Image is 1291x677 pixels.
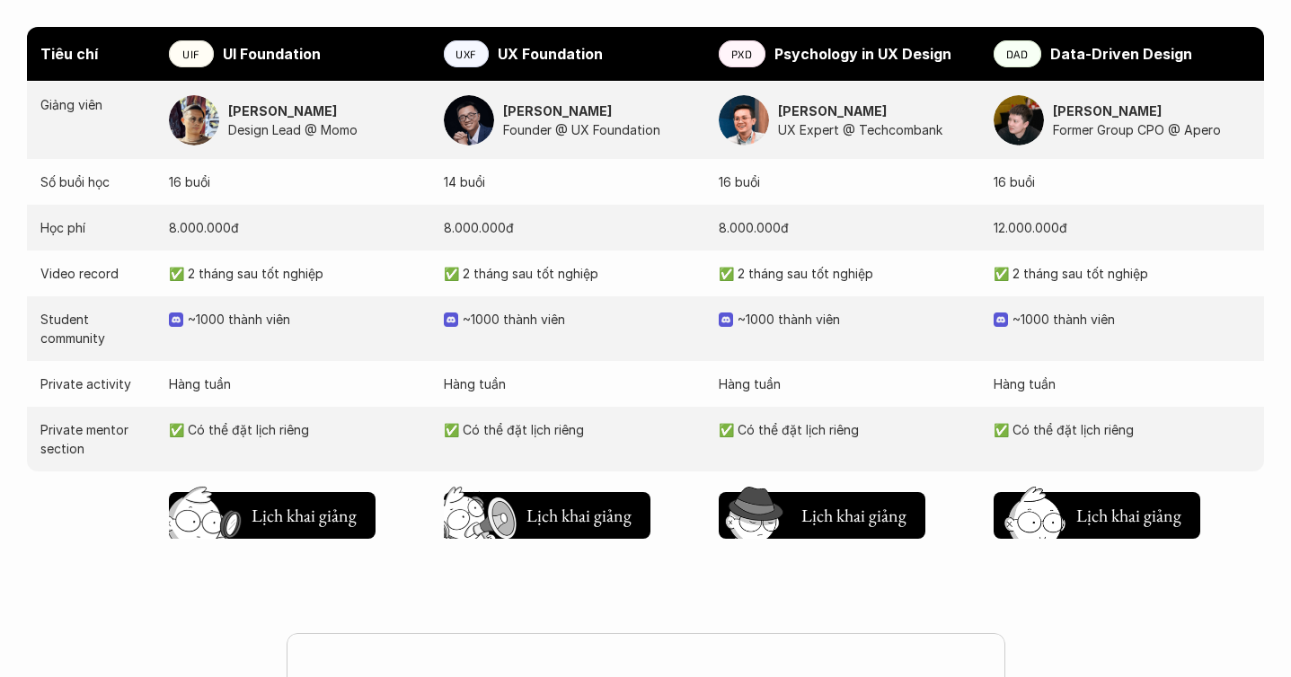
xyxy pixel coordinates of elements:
[719,172,976,191] p: 16 buổi
[40,172,151,191] p: Số buổi học
[719,420,976,439] p: ✅ Có thể đặt lịch riêng
[503,120,701,139] p: Founder @ UX Foundation
[188,310,426,329] p: ~1000 thành viên
[1012,310,1251,329] p: ~1000 thành viên
[1053,120,1251,139] p: Former Group CPO @ Apero
[444,172,701,191] p: 14 buổi
[994,172,1251,191] p: 16 buổi
[525,503,632,528] h5: Lịch khai giảng
[169,420,426,439] p: ✅ Có thể đặt lịch riêng
[40,264,151,283] p: Video record
[444,374,701,393] p: Hàng tuần
[994,374,1251,393] p: Hàng tuần
[463,310,701,329] p: ~1000 thành viên
[250,503,358,528] h5: Lịch khai giảng
[719,218,976,237] p: 8.000.000đ
[40,374,151,393] p: Private activity
[40,95,151,114] p: Giảng viên
[994,264,1251,283] p: ✅ 2 tháng sau tốt nghiệp
[169,485,376,539] a: Lịch khai giảng
[994,492,1200,539] button: Lịch khai giảng
[169,374,426,393] p: Hàng tuần
[1006,48,1029,60] p: DAD
[182,48,199,60] p: UIF
[444,420,701,439] p: ✅ Có thể đặt lịch riêng
[444,492,650,539] button: Lịch khai giảng
[169,492,376,539] button: Lịch khai giảng
[738,310,976,329] p: ~1000 thành viên
[1050,45,1192,63] strong: Data-Driven Design
[719,264,976,283] p: ✅ 2 tháng sau tốt nghiệp
[223,45,321,63] strong: UI Foundation
[994,485,1200,539] a: Lịch khai giảng
[1053,103,1162,119] strong: [PERSON_NAME]
[169,264,426,283] p: ✅ 2 tháng sau tốt nghiệp
[228,120,426,139] p: Design Lead @ Momo
[169,218,426,237] p: 8.000.000đ
[800,503,907,528] h5: Lịch khai giảng
[994,420,1251,439] p: ✅ Có thể đặt lịch riêng
[40,310,151,347] p: Student community
[444,264,701,283] p: ✅ 2 tháng sau tốt nghiệp
[40,218,151,237] p: Học phí
[778,103,887,119] strong: [PERSON_NAME]
[778,120,976,139] p: UX Expert @ Techcombank
[444,485,650,539] a: Lịch khai giảng
[994,218,1251,237] p: 12.000.000đ
[719,492,925,539] button: Lịch khai giảng
[40,420,151,458] p: Private mentor section
[455,48,476,60] p: UXF
[444,218,701,237] p: 8.000.000đ
[774,45,951,63] strong: Psychology in UX Design
[719,374,976,393] p: Hàng tuần
[719,485,925,539] a: Lịch khai giảng
[228,103,337,119] strong: [PERSON_NAME]
[731,48,753,60] p: PXD
[498,45,603,63] strong: UX Foundation
[40,45,98,63] strong: Tiêu chí
[503,103,612,119] strong: [PERSON_NAME]
[1074,503,1182,528] h5: Lịch khai giảng
[169,172,426,191] p: 16 buổi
